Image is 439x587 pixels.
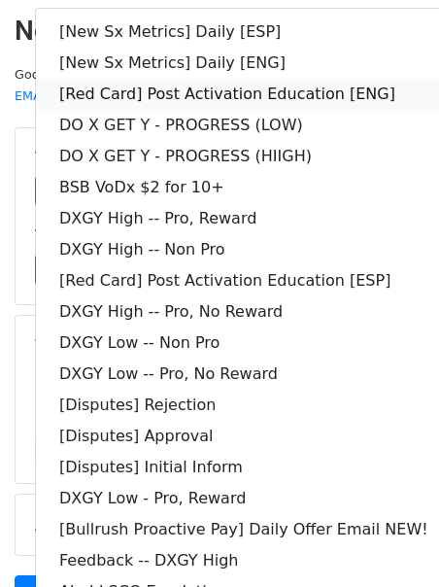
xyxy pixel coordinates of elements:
[15,67,257,104] small: Google Sheet:
[15,15,424,48] h2: New Campaign
[342,494,439,587] iframe: Chat Widget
